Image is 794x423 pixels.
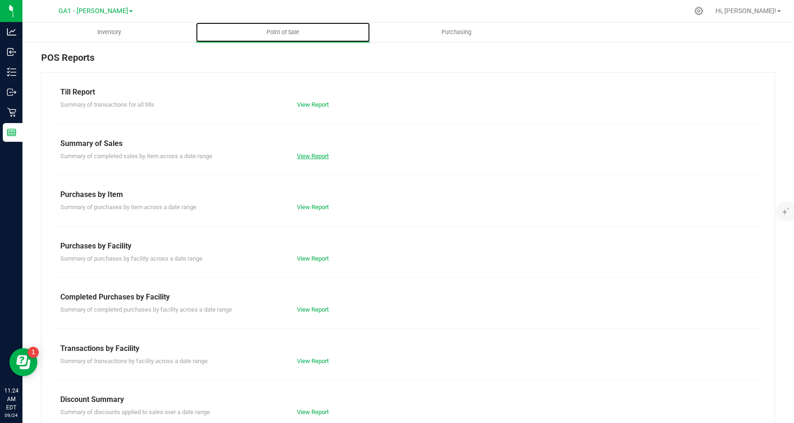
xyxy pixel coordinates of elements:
[28,347,39,358] iframe: Resource center unread badge
[254,28,312,36] span: Point of Sale
[60,138,756,149] div: Summary of Sales
[60,204,196,211] span: Summary of purchases by item across a date range
[60,153,212,160] span: Summary of completed sales by item across a date range
[60,408,210,416] span: Summary of discounts applied to sales over a date range
[297,153,329,160] a: View Report
[7,108,16,117] inline-svg: Retail
[60,241,756,252] div: Purchases by Facility
[7,88,16,97] inline-svg: Outbound
[60,357,208,365] span: Summary of transactions by facility across a date range
[4,412,18,419] p: 09/24
[85,28,134,36] span: Inventory
[7,47,16,57] inline-svg: Inbound
[429,28,484,36] span: Purchasing
[7,27,16,36] inline-svg: Analytics
[60,255,202,262] span: Summary of purchases by facility across a date range
[9,348,37,376] iframe: Resource center
[60,87,756,98] div: Till Report
[7,67,16,77] inline-svg: Inventory
[7,128,16,137] inline-svg: Reports
[22,22,196,42] a: Inventory
[58,7,128,15] span: GA1 - [PERSON_NAME]
[41,51,775,72] div: POS Reports
[60,189,756,200] div: Purchases by Item
[297,101,329,108] a: View Report
[60,394,756,405] div: Discount Summary
[297,306,329,313] a: View Report
[4,387,18,412] p: 11:24 AM EDT
[370,22,543,42] a: Purchasing
[60,343,756,354] div: Transactions by Facility
[297,408,329,416] a: View Report
[60,306,232,313] span: Summary of completed purchases by facility across a date range
[297,255,329,262] a: View Report
[297,204,329,211] a: View Report
[196,22,369,42] a: Point of Sale
[297,357,329,365] a: View Report
[693,7,705,15] div: Manage settings
[60,101,154,108] span: Summary of transactions for all tills
[715,7,776,15] span: Hi, [PERSON_NAME]!
[60,292,756,303] div: Completed Purchases by Facility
